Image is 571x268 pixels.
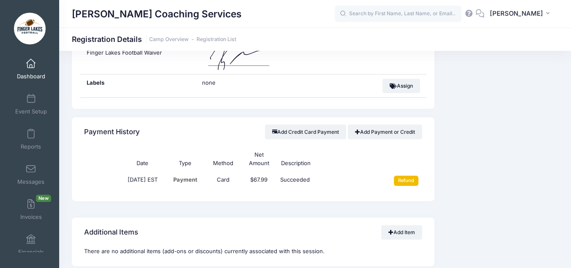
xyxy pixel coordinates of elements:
td: Succeeded [277,171,383,190]
th: Description [277,147,383,172]
a: Reports [11,124,51,154]
th: Date [120,147,165,172]
div: Labels [80,75,196,97]
button: Add Credit Card Payment [265,124,347,139]
a: Camp Overview [149,36,189,43]
span: [PERSON_NAME] [490,9,543,18]
a: Messages [11,160,51,189]
span: Event Setup [15,108,47,115]
a: Add Payment or Credit [348,124,423,139]
th: Type [165,147,205,172]
img: Archer Coaching Services [14,13,46,44]
h4: Payment History [84,120,140,144]
a: Event Setup [11,89,51,119]
td: $67.99 [241,171,277,190]
button: Assign [382,79,420,93]
h4: Additional Items [84,220,138,244]
input: Refund [394,176,419,186]
div: There are no additional items (add-ons or discounts) currently associated with this session. [72,247,434,267]
img: n0paFwqqUGEAAAAASUVORK5CYII= [202,49,276,70]
span: Reports [21,143,41,150]
input: Search by First Name, Last Name, or Email... [335,6,462,22]
td: [DATE] EST [120,171,165,190]
h1: [PERSON_NAME] Coaching Services [72,4,242,24]
span: none [202,79,308,87]
th: Method [205,147,241,172]
div: Finger Lakes Football Waiver [80,44,196,74]
span: Invoices [20,213,42,221]
a: Registration List [197,36,236,43]
span: Dashboard [17,73,45,80]
a: Financials [11,230,51,260]
span: Messages [17,178,44,185]
span: Financials [18,249,44,256]
h1: Registration Details [72,35,236,44]
td: Payment [165,171,205,190]
th: Net Amount [241,147,277,172]
span: New [36,195,51,202]
button: [PERSON_NAME] [484,4,558,24]
a: InvoicesNew [11,195,51,224]
td: Card [205,171,241,190]
a: Add Item [381,225,423,240]
a: Dashboard [11,54,51,84]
